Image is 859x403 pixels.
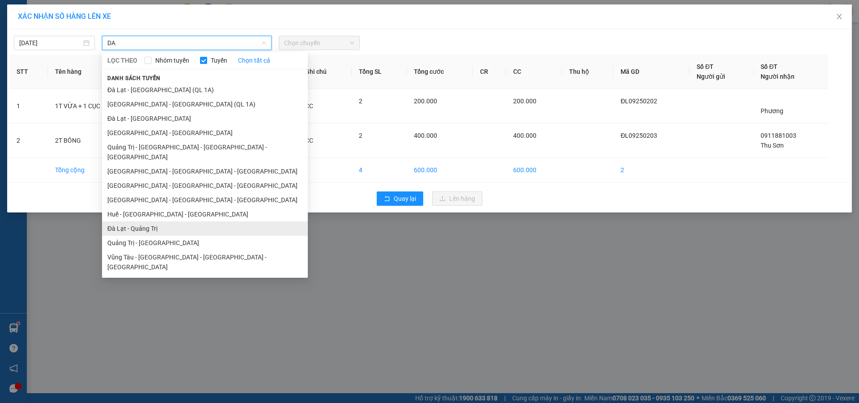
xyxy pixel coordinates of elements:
[407,55,473,89] th: Tổng cước
[621,98,657,105] span: ĐL09250202
[394,194,416,204] span: Quay lại
[432,191,482,206] button: uploadLên hàng
[414,132,437,139] span: 400.000
[48,55,160,89] th: Tên hàng
[305,102,313,110] span: CC
[352,55,407,89] th: Tổng SL
[261,40,267,46] span: down
[238,55,270,65] a: Chọn tất cả
[102,193,308,207] li: [GEOGRAPHIC_DATA] - [GEOGRAPHIC_DATA] - [GEOGRAPHIC_DATA]
[697,63,714,70] span: Số ĐT
[836,13,843,20] span: close
[102,221,308,236] li: Đà Lạt - Quảng Trị
[761,107,783,115] span: Phương
[152,55,193,65] span: Nhóm tuyến
[513,98,536,105] span: 200.000
[102,140,308,164] li: Quảng Trị - [GEOGRAPHIC_DATA] - [GEOGRAPHIC_DATA] - [GEOGRAPHIC_DATA]
[506,158,562,182] td: 600.000
[697,73,725,80] span: Người gửi
[102,126,308,140] li: [GEOGRAPHIC_DATA] - [GEOGRAPHIC_DATA]
[18,12,111,21] span: XÁC NHẬN SỐ HÀNG LÊN XE
[613,158,689,182] td: 2
[102,74,166,82] span: Danh sách tuyến
[107,55,137,65] span: LỌC THEO
[298,55,351,89] th: Ghi chú
[207,55,231,65] span: Tuyến
[761,63,778,70] span: Số ĐT
[352,158,407,182] td: 4
[513,132,536,139] span: 400.000
[506,55,562,89] th: CC
[305,137,313,144] span: CC
[613,55,689,89] th: Mã GD
[9,55,48,89] th: STT
[102,97,308,111] li: [GEOGRAPHIC_DATA] - [GEOGRAPHIC_DATA] (QL 1A)
[284,36,354,50] span: Chọn chuyến
[414,98,437,105] span: 200.000
[102,111,308,126] li: Đà Lạt - [GEOGRAPHIC_DATA]
[9,123,48,158] td: 2
[9,89,48,123] td: 1
[359,98,362,105] span: 2
[102,207,308,221] li: Huế - [GEOGRAPHIC_DATA] - [GEOGRAPHIC_DATA]
[48,158,160,182] td: Tổng cộng
[761,73,795,80] span: Người nhận
[48,123,160,158] td: 2T BÔNG
[102,164,308,178] li: [GEOGRAPHIC_DATA] - [GEOGRAPHIC_DATA] - [GEOGRAPHIC_DATA]
[621,132,657,139] span: ĐL09250203
[48,89,160,123] td: 1T VỪA + 1 CỤC DƠN
[19,38,81,48] input: 15/09/2025
[102,178,308,193] li: [GEOGRAPHIC_DATA] - [GEOGRAPHIC_DATA] - [GEOGRAPHIC_DATA]
[562,55,613,89] th: Thu hộ
[761,142,784,149] span: Thu Sơn
[761,132,796,139] span: 0911881003
[102,250,308,274] li: Vũng Tàu - [GEOGRAPHIC_DATA] - [GEOGRAPHIC_DATA] - [GEOGRAPHIC_DATA]
[102,236,308,250] li: Quảng Trị - [GEOGRAPHIC_DATA]
[473,55,506,89] th: CR
[384,195,390,203] span: rollback
[407,158,473,182] td: 600.000
[827,4,852,30] button: Close
[377,191,423,206] button: rollbackQuay lại
[359,132,362,139] span: 2
[102,83,308,97] li: Đà Lạt - [GEOGRAPHIC_DATA] (QL 1A)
